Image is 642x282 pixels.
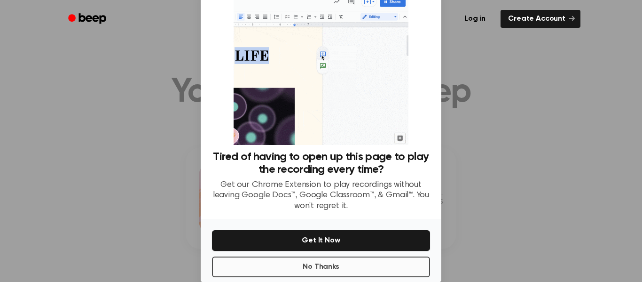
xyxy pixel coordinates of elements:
p: Get our Chrome Extension to play recordings without leaving Google Docs™, Google Classroom™, & Gm... [212,180,430,212]
a: Log in [455,8,495,30]
a: Create Account [501,10,580,28]
a: Beep [62,10,115,28]
button: Get It Now [212,230,430,251]
button: No Thanks [212,257,430,277]
h3: Tired of having to open up this page to play the recording every time? [212,151,430,176]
